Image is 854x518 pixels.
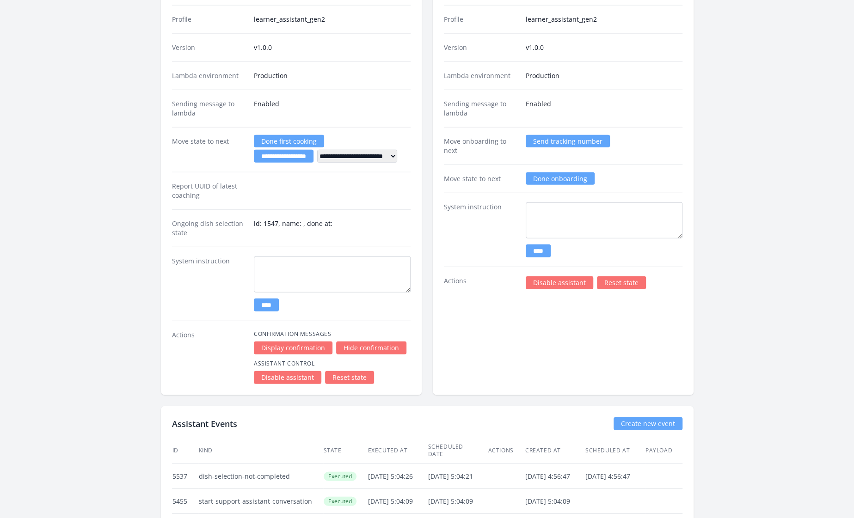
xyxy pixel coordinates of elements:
[172,182,246,200] dt: Report UUID of latest coaching
[526,71,682,80] dd: Production
[324,472,356,481] span: Executed
[368,438,428,464] th: Executed at
[254,99,411,118] dd: Enabled
[614,417,682,430] a: Create new event
[526,99,682,118] dd: Enabled
[525,489,585,514] td: [DATE] 5:04:09
[172,137,246,163] dt: Move state to next
[254,135,324,147] a: Done first cooking
[324,497,356,506] span: Executed
[254,219,411,238] dd: id: 1547, name: , done at:
[172,489,198,514] td: 5455
[254,71,411,80] dd: Production
[172,219,246,238] dt: Ongoing dish selection state
[444,276,518,289] dt: Actions
[444,202,518,257] dt: System instruction
[172,99,246,118] dt: Sending message to lambda
[526,172,595,185] a: Done onboarding
[198,489,323,514] td: start-support-assistant-conversation
[526,43,682,52] dd: v1.0.0
[585,438,645,464] th: Scheduled at
[597,276,646,289] a: Reset state
[526,276,593,289] a: Disable assistant
[444,71,518,80] dt: Lambda environment
[254,330,411,338] h4: Confirmation Messages
[172,256,246,311] dt: System instruction
[172,71,246,80] dt: Lambda environment
[525,464,585,489] td: [DATE] 4:56:47
[368,489,428,514] td: [DATE] 5:04:09
[172,330,246,384] dt: Actions
[525,438,585,464] th: Created at
[444,15,518,24] dt: Profile
[526,15,682,24] dd: learner_assistant_gen2
[336,341,406,354] a: Hide confirmation
[172,438,198,464] th: ID
[444,137,518,155] dt: Move onboarding to next
[444,99,518,118] dt: Sending message to lambda
[325,371,374,384] a: Reset state
[254,371,321,384] a: Disable assistant
[172,15,246,24] dt: Profile
[254,341,332,354] a: Display confirmation
[428,438,488,464] th: Scheduled date
[254,360,411,367] h4: Assistant Control
[444,43,518,52] dt: Version
[428,489,488,514] td: [DATE] 5:04:09
[526,135,610,147] a: Send tracking number
[198,438,323,464] th: Kind
[428,464,488,489] td: [DATE] 5:04:21
[254,43,411,52] dd: v1.0.0
[488,438,525,464] th: Actions
[585,464,645,489] td: [DATE] 4:56:47
[172,43,246,52] dt: Version
[254,15,411,24] dd: learner_assistant_gen2
[172,464,198,489] td: 5537
[172,417,237,430] h2: Assistant Events
[444,174,518,183] dt: Move state to next
[323,438,368,464] th: State
[368,464,428,489] td: [DATE] 5:04:26
[198,464,323,489] td: dish-selection-not-completed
